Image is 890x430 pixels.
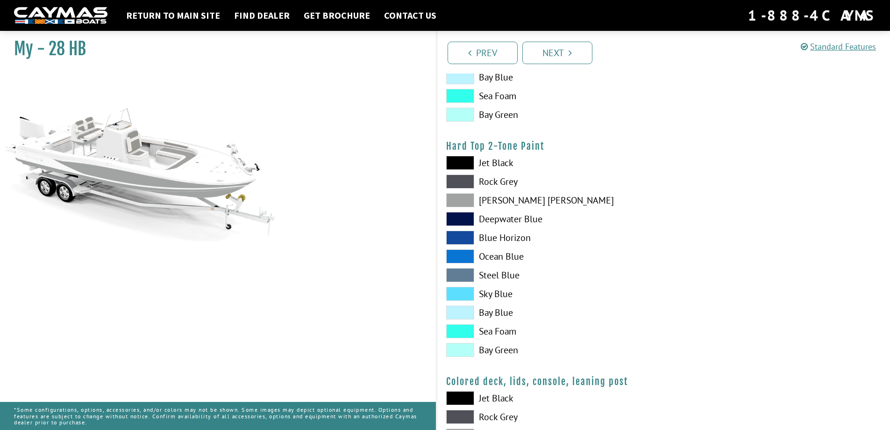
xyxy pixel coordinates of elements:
[446,287,654,301] label: Sky Blue
[446,140,881,152] h4: Hard Top 2-Tone Paint
[446,268,654,282] label: Steel Blue
[446,193,654,207] label: [PERSON_NAME] [PERSON_NAME]
[446,391,654,405] label: Jet Black
[229,9,294,22] a: Find Dealer
[14,402,422,430] p: *Some configurations, options, accessories, and/or colors may not be shown. Some images may depic...
[446,70,654,84] label: Bay Blue
[446,343,654,357] label: Bay Green
[748,5,876,26] div: 1-888-4CAYMAS
[446,175,654,189] label: Rock Grey
[446,410,654,424] label: Rock Grey
[446,212,654,226] label: Deepwater Blue
[446,89,654,103] label: Sea Foam
[446,231,654,245] label: Blue Horizon
[379,9,441,22] a: Contact Us
[448,42,518,64] a: Prev
[801,41,876,52] a: Standard Features
[121,9,225,22] a: Return to main site
[299,9,375,22] a: Get Brochure
[446,306,654,320] label: Bay Blue
[446,324,654,338] label: Sea Foam
[14,7,107,24] img: white-logo-c9c8dbefe5ff5ceceb0f0178aa75bf4bb51f6bca0971e226c86eb53dfe498488.png
[14,38,413,59] h1: My - 28 HB
[446,108,654,122] label: Bay Green
[446,249,654,263] label: Ocean Blue
[446,376,881,387] h4: Colored deck, lids, console, leaning post
[446,156,654,170] label: Jet Black
[522,42,592,64] a: Next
